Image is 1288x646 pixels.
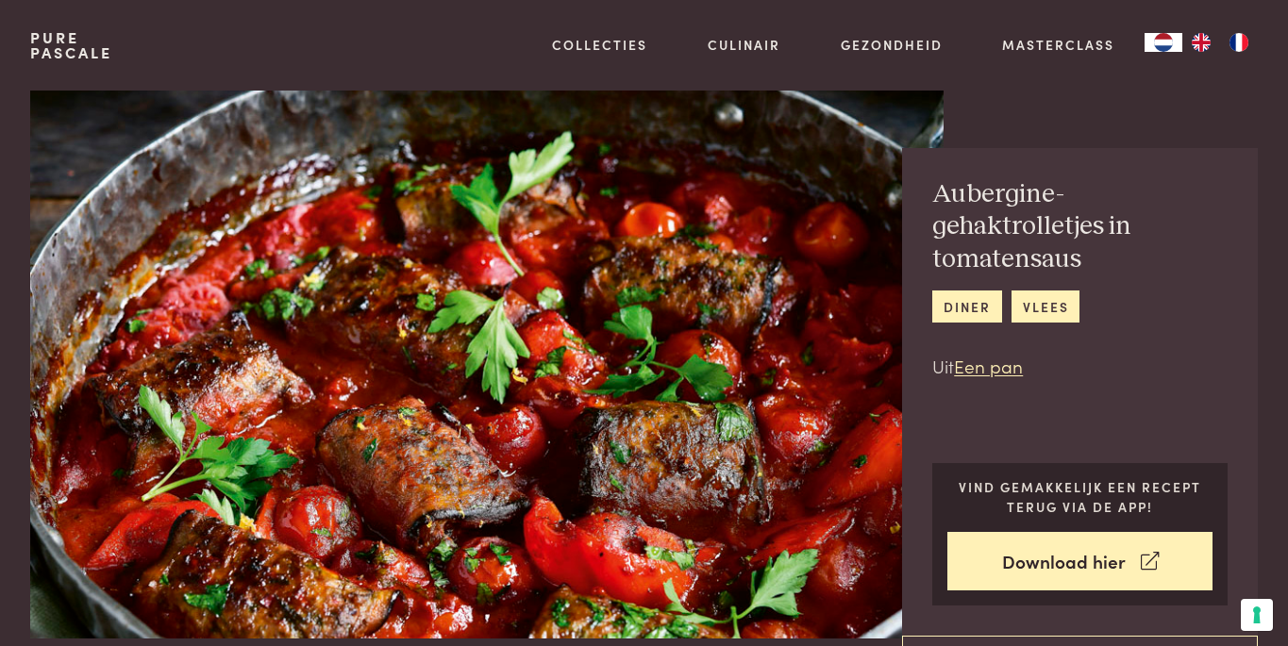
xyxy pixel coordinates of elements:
a: Culinair [708,35,780,55]
img: Aubergine-gehaktrolletjes in tomatensaus [30,91,944,638]
h2: Aubergine-gehaktrolletjes in tomatensaus [932,178,1228,276]
a: diner [932,290,1001,322]
a: PurePascale [30,30,112,60]
p: Vind gemakkelijk een recept terug via de app! [947,477,1213,516]
div: Language [1145,33,1182,52]
aside: Language selected: Nederlands [1145,33,1258,52]
a: FR [1220,33,1258,52]
a: vlees [1012,290,1079,322]
a: Gezondheid [841,35,943,55]
a: NL [1145,33,1182,52]
button: Uw voorkeuren voor toestemming voor trackingtechnologieën [1241,599,1273,631]
a: Een pan [954,353,1023,378]
a: Collecties [552,35,647,55]
a: EN [1182,33,1220,52]
a: Download hier [947,532,1213,591]
ul: Language list [1182,33,1258,52]
a: Masterclass [1002,35,1114,55]
p: Uit [932,353,1228,380]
